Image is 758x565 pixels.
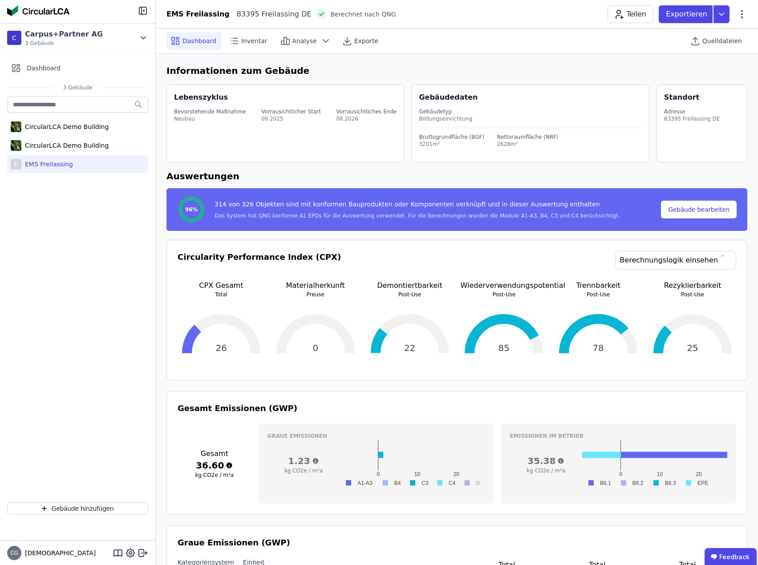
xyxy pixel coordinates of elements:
h3: Circularity Performance Index (CPX) [178,251,341,280]
div: Neubau [174,115,246,122]
div: Nettoraumfläche (NRF) [497,133,559,141]
div: Bevorstehende Maßnahme [174,108,246,115]
div: 2628m² [497,141,559,148]
div: CircularLCA Demo Building [21,122,109,131]
p: CPX Gesamt [178,280,265,291]
h3: Gesamt Emissionen (GWP) [178,402,736,415]
div: Gebäudetyp [419,108,641,115]
div: Bildungseinrichtung [419,115,641,122]
span: 96% [185,206,198,213]
h3: Graue Emissionen (GWP) [178,537,736,549]
span: [DEMOGRAPHIC_DATA] [21,549,96,557]
h3: Gesamt [178,448,251,459]
p: Demontiertbarkeit [366,280,454,291]
div: C [7,31,21,45]
h6: Auswertungen [166,169,747,183]
p: Post-Use [649,291,736,298]
div: Bruttogrundfläche (BGF) [419,133,484,141]
img: CircularLCA Demo Building [11,138,21,153]
h3: 35.38 [510,455,582,467]
div: 08.2026 [336,115,397,122]
div: 3201m² [419,141,484,148]
span: Dashboard [27,64,61,73]
span: Inventar [241,36,268,45]
p: Wiederverwendungspotential [460,280,547,291]
h3: 1.23 [268,455,340,467]
span: 3 Gebäude [25,40,103,47]
p: Exportieren [666,9,709,20]
div: EMS Freilassing [166,9,230,20]
p: Trennbarkeit [555,280,642,291]
div: CircularLCA Demo Building [21,141,109,150]
h3: Emissionen im betrieb [510,432,727,440]
p: Materialherkunft [272,280,359,291]
div: Das System hat QNG konforme A1 EPDs für die Auswertung verwendet. Für die Berechnungen wurden die... [215,212,620,219]
span: Quelldateien [702,36,742,45]
h6: Informationen zum Gebäude [166,64,747,77]
h3: kg CO2e / m²a [178,472,251,479]
p: Post-Use [555,291,642,298]
span: Exporte [354,36,378,45]
button: Gebäude bearbeiten [661,201,737,218]
h3: 36.60 [178,459,251,472]
span: Berechnet nach QNG [330,10,396,19]
div: Lebenszyklus [174,92,228,103]
div: 09.2025 [261,115,321,122]
h3: kg CO2e / m²a [510,467,582,474]
div: 314 von 326 Objekten sind mit konformen Bauprodukten oder Komponenten verknüpft und in dieser Aus... [215,200,620,212]
div: Carpus+Partner AG [25,29,103,40]
div: Vorrausichtliches Ende [336,108,397,115]
div: 83395 Freilassing DE [664,115,720,122]
img: CircularLCA Demo Building [11,120,21,134]
span: 3 Gebäude [54,84,101,91]
img: Concular [7,5,69,16]
h3: Graue Emissionen [268,432,485,440]
p: Total [178,291,265,298]
p: Rezyklierbarkeit [649,280,736,291]
span: Dashboard [182,36,216,45]
div: Standort [664,92,699,103]
a: Berechnungslogik einsehen [616,251,736,270]
span: CG [10,550,18,556]
p: Preuse [272,291,359,298]
p: Post-Use [366,291,454,298]
div: Gebäudedaten [419,92,649,103]
button: Teilen [608,5,653,23]
div: Adresse [664,108,720,115]
div: E [11,159,21,169]
div: Vorrausichtlicher Start [261,108,321,115]
span: Analyse [292,36,317,45]
h3: kg CO2e / m²a [268,467,340,474]
div: EMS Freilassing [21,160,73,169]
div: 83395 Freilassing DE [230,9,312,20]
p: Post-Use [460,291,547,298]
button: Gebäude hinzufügen [7,502,148,515]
